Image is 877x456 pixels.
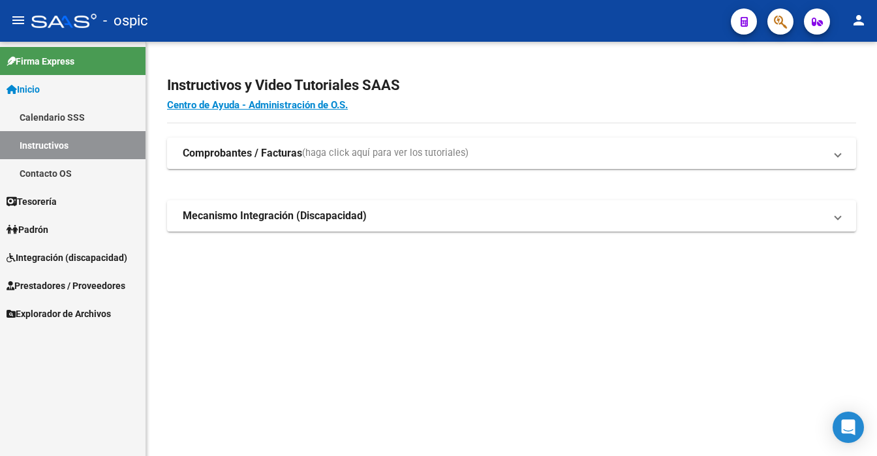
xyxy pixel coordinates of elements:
span: Prestadores / Proveedores [7,279,125,293]
mat-icon: person [851,12,867,28]
h2: Instructivos y Video Tutoriales SAAS [167,73,856,98]
strong: Comprobantes / Facturas [183,146,302,160]
span: Padrón [7,222,48,237]
strong: Mecanismo Integración (Discapacidad) [183,209,367,223]
span: (haga click aquí para ver los tutoriales) [302,146,469,160]
div: Open Intercom Messenger [833,412,864,443]
a: Centro de Ayuda - Administración de O.S. [167,99,348,111]
span: - ospic [103,7,148,35]
span: Tesorería [7,194,57,209]
span: Firma Express [7,54,74,68]
mat-icon: menu [10,12,26,28]
span: Integración (discapacidad) [7,251,127,265]
span: Inicio [7,82,40,97]
mat-expansion-panel-header: Mecanismo Integración (Discapacidad) [167,200,856,232]
mat-expansion-panel-header: Comprobantes / Facturas(haga click aquí para ver los tutoriales) [167,138,856,169]
span: Explorador de Archivos [7,307,111,321]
